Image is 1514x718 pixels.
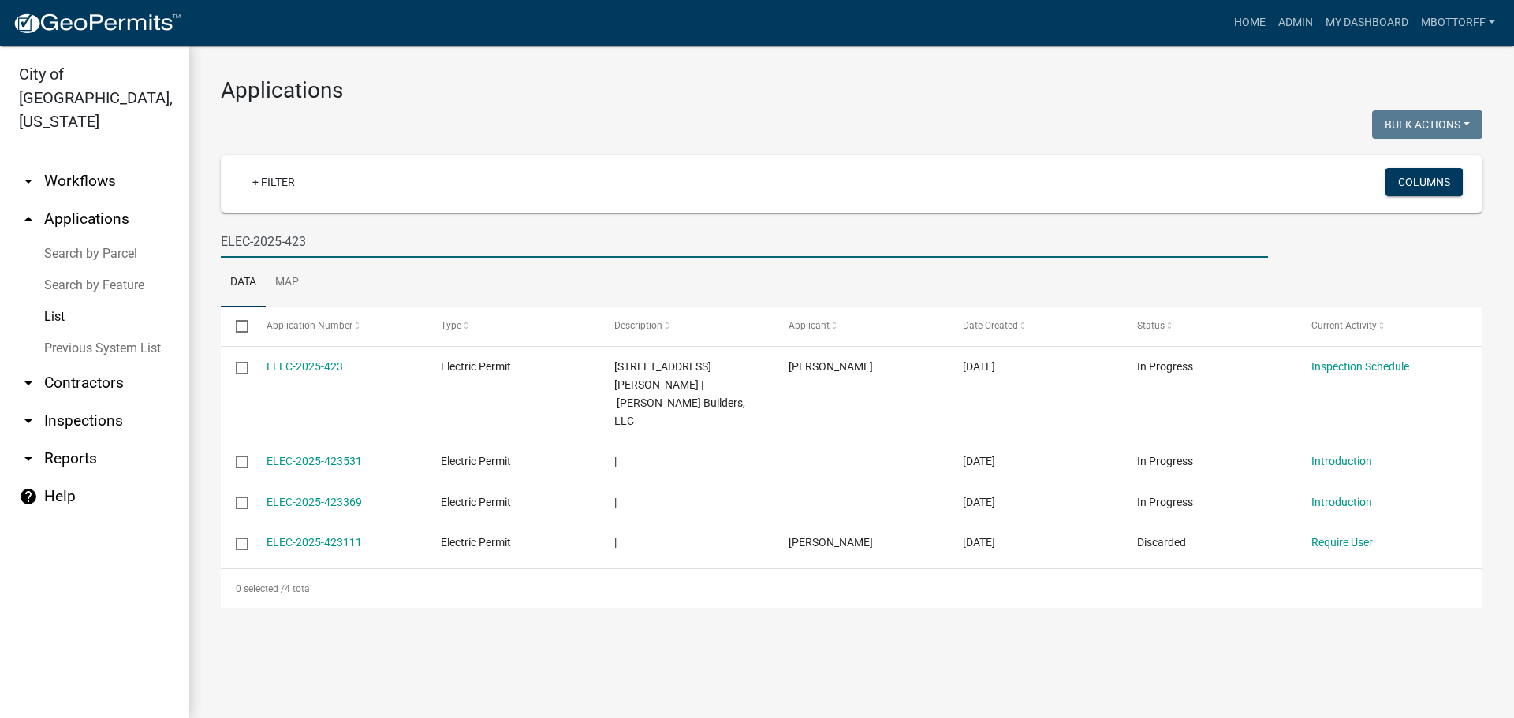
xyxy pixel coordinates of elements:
i: arrow_drop_down [19,172,38,191]
a: ELEC-2025-423 [267,360,343,373]
span: | [614,536,617,549]
div: 4 total [221,569,1482,608]
span: Description [614,320,662,331]
span: 05/20/2025 [963,455,995,467]
datatable-header-cell: Application Number [251,307,425,345]
span: Electric Permit [441,360,511,373]
i: arrow_drop_down [19,449,38,468]
datatable-header-cell: Date Created [948,307,1122,345]
datatable-header-cell: Applicant [774,307,948,345]
span: Status [1137,320,1165,331]
span: Electric Permit [441,455,511,467]
span: | [614,455,617,467]
span: | [614,496,617,508]
span: Discarded [1137,536,1186,549]
a: ELEC-2025-423531 [267,455,362,467]
i: arrow_drop_down [19,411,38,430]
span: 08/04/2025 [963,360,995,373]
span: 05/19/2025 [963,536,995,549]
span: Date Created [963,320,1018,331]
a: ELEC-2025-423111 [267,536,362,549]
span: Application Number [267,320,352,331]
span: 05/19/2025 [963,496,995,508]
a: Data [221,258,266,308]
a: + Filter [240,168,308,196]
datatable-header-cell: Select [221,307,251,345]
datatable-header-cell: Current Activity [1296,307,1471,345]
a: Admin [1272,8,1319,38]
a: ELEC-2025-423369 [267,496,362,508]
a: Home [1228,8,1272,38]
datatable-header-cell: Status [1122,307,1296,345]
datatable-header-cell: Type [425,307,599,345]
span: Electric Permit [441,536,511,549]
input: Search for applications [221,225,1268,258]
span: William B Crist Jr [789,360,873,373]
span: Type [441,320,461,331]
datatable-header-cell: Description [599,307,774,345]
span: 7990 Stacy Springs Blvd. | Steve Thieneman Builders, LLC [614,360,745,426]
i: help [19,487,38,506]
a: Mbottorff [1415,8,1501,38]
span: In Progress [1137,455,1193,467]
i: arrow_drop_up [19,210,38,229]
i: arrow_drop_down [19,374,38,392]
button: Bulk Actions [1372,110,1482,139]
span: In Progress [1137,360,1193,373]
span: In Progress [1137,496,1193,508]
span: 0 selected / [236,583,285,594]
span: Current Activity [1311,320,1377,331]
span: Electric Permit [441,496,511,508]
span: Mary Frey [789,536,873,549]
a: Inspection Schedule [1311,360,1409,373]
a: Map [266,258,308,308]
button: Columns [1385,168,1463,196]
a: Require User [1311,536,1373,549]
h3: Applications [221,77,1482,104]
a: My Dashboard [1319,8,1415,38]
a: Introduction [1311,455,1372,467]
a: Introduction [1311,496,1372,508]
span: Applicant [789,320,830,331]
